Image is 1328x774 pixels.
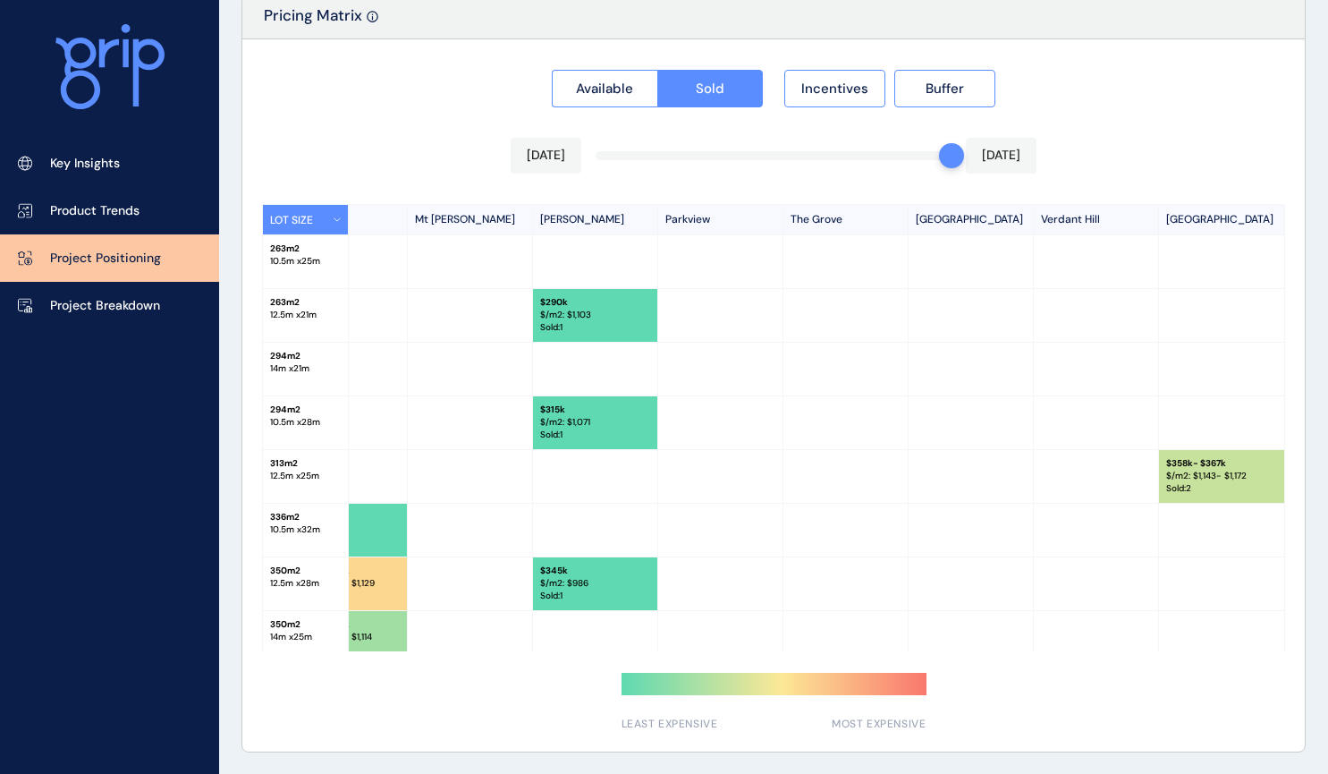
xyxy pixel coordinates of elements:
p: 10.5 m x 32 m [270,523,341,536]
p: 350 m2 [270,565,341,577]
p: 350 m2 [270,618,341,631]
span: Available [576,80,633,98]
p: Sold : 1 [540,321,650,334]
button: Available [552,70,657,107]
p: 336 m2 [270,511,341,523]
p: Sold : 1 [540,590,650,602]
p: 12.5 m x 25 m [270,470,341,482]
p: $ 290k [540,296,650,309]
p: Key Insights [50,155,120,173]
p: Project Positioning [50,250,161,268]
p: Mt [PERSON_NAME] [408,205,533,234]
p: 263 m2 [270,242,341,255]
p: $/m2: $ 986 [540,577,650,590]
p: 294 m2 [270,350,341,362]
p: $ 315k [540,404,650,416]
p: [GEOGRAPHIC_DATA] [909,205,1034,234]
p: [PERSON_NAME] [533,205,658,234]
p: 10.5 m x 25 m [270,255,341,268]
span: MOST EXPENSIVE [832,717,926,732]
button: Sold [657,70,764,107]
p: 14 m x 21 m [270,362,341,375]
p: $/m2: $ 1,103 [540,309,650,321]
p: 294 m2 [270,404,341,416]
span: Sold [696,80,724,98]
span: LEAST EXPENSIVE [622,717,718,732]
p: [GEOGRAPHIC_DATA] [1159,205,1284,234]
p: 263 m2 [270,296,341,309]
span: Incentives [801,80,868,98]
p: 10.5 m x 28 m [270,416,341,429]
p: The Grove [783,205,909,234]
button: LOT SIZE [263,205,349,234]
p: $/m2: $ 1,071 [540,416,650,429]
p: 313 m2 [270,457,341,470]
p: $ 358k - $367k [1166,457,1277,470]
p: $/m2: $ 1,143 - $1,172 [1166,470,1277,482]
p: Project Breakdown [50,297,160,315]
p: 12.5 m x 28 m [270,577,341,590]
button: Buffer [894,70,995,107]
p: Verdant Hill [1034,205,1159,234]
p: 12.5 m x 21 m [270,309,341,321]
p: Sold : 1 [540,429,650,441]
p: Parkview [658,205,783,234]
span: Buffer [926,80,964,98]
p: [DATE] [527,147,565,165]
p: Sold : 2 [1166,482,1277,495]
button: Incentives [784,70,885,107]
p: Product Trends [50,202,140,220]
p: $ 345k [540,565,650,577]
p: [DATE] [982,147,1020,165]
p: Pricing Matrix [264,5,362,38]
p: 14 m x 25 m [270,631,341,643]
